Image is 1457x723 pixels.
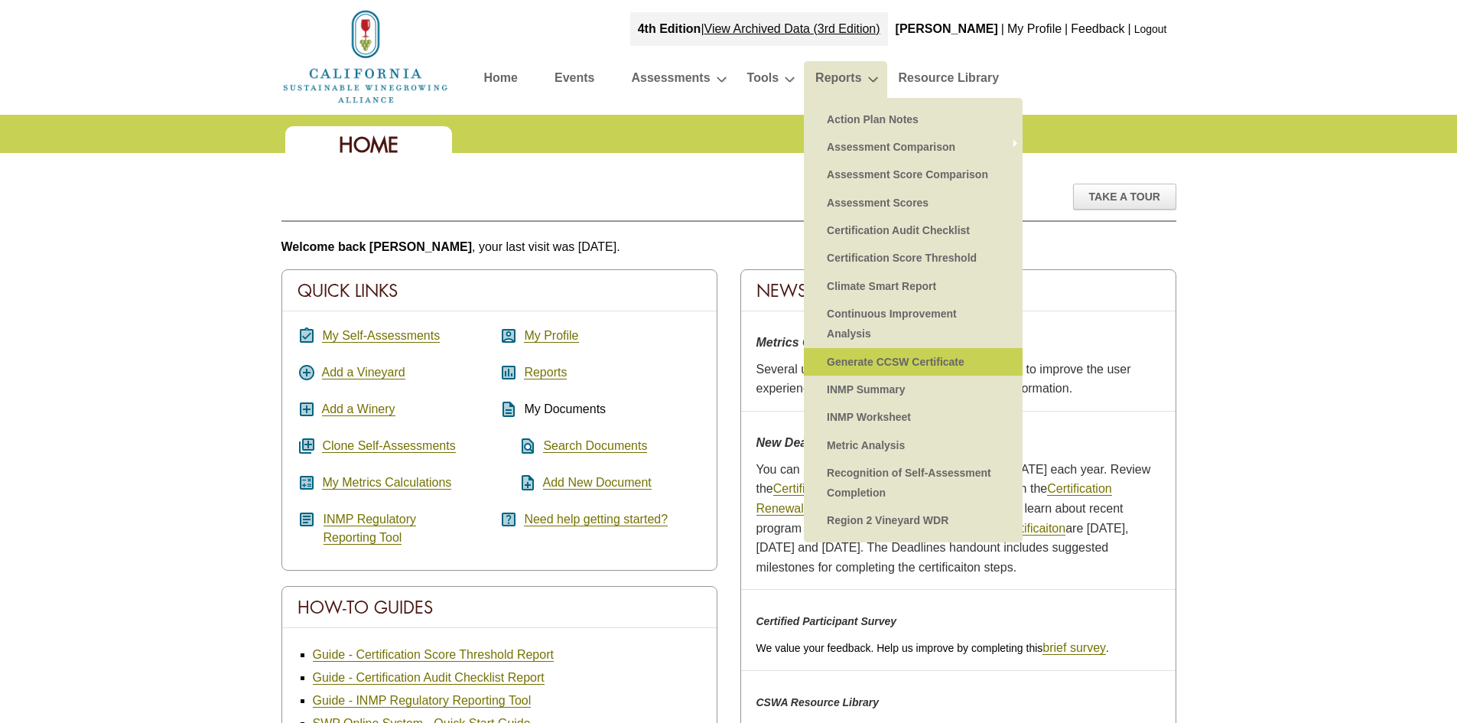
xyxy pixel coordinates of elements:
[1127,12,1133,46] div: |
[484,67,518,94] a: Home
[543,476,652,490] a: Add New Document
[298,437,316,455] i: queue
[1007,22,1062,35] a: My Profile
[819,161,1007,188] a: Assessment Score Comparison
[1071,22,1124,35] a: Feedback
[322,329,440,343] a: My Self-Assessments
[756,482,1112,516] a: Certification Renewal Webinar
[1011,139,1019,155] span: »
[298,474,316,492] i: calculate
[756,363,1131,396] span: Several updates were made to the metrics center to improve the user experience and remove under-u...
[747,67,779,94] a: Tools
[281,8,450,106] img: logo_cswa2x.png
[1073,184,1176,210] div: Take A Tour
[555,67,594,94] a: Events
[773,482,924,496] a: Certification Renewal Steps
[499,327,518,345] i: account_box
[756,336,893,349] strong: Metrics Center Updates
[819,217,1007,244] a: Certification Audit Checklist
[339,132,398,158] span: Home
[819,189,1007,217] a: Assessment Scores
[324,513,417,545] a: INMP RegulatoryReporting Tool
[282,587,717,628] div: How-To Guides
[322,366,405,379] a: Add a Vineyard
[298,400,316,418] i: add_box
[322,439,455,453] a: Clone Self-Assessments
[741,270,1176,311] div: News
[524,366,567,379] a: Reports
[756,615,897,627] em: Certified Participant Survey
[704,22,880,35] a: View Archived Data (3rd Edition)
[819,348,1007,376] a: Generate CCSW Certificate
[819,106,1007,133] a: Action Plan Notes
[1063,12,1069,46] div: |
[819,459,1007,507] a: Recognition of Self-Assessment Completion
[524,329,578,343] a: My Profile
[281,240,473,253] b: Welcome back [PERSON_NAME]
[499,510,518,529] i: help_center
[298,363,316,382] i: add_circle
[630,12,888,46] div: |
[281,49,450,62] a: Home
[899,67,1000,94] a: Resource Library
[281,237,1176,257] p: , your last visit was [DATE].
[756,696,880,708] em: CSWA Resource Library
[313,694,532,708] a: Guide - INMP Regulatory Reporting Tool
[819,403,1007,431] a: INMP Worksheet
[282,270,717,311] div: Quick Links
[499,363,518,382] i: assessment
[819,133,1007,161] a: Assessment Comparison
[524,513,668,526] a: Need help getting started?
[524,402,606,415] span: My Documents
[298,327,316,345] i: assignment_turned_in
[499,474,537,492] i: note_add
[756,642,1109,654] span: We value your feedback. Help us improve by completing this .
[896,22,998,35] b: [PERSON_NAME]
[313,648,554,662] a: Guide - Certification Score Threshold Report
[499,437,537,455] i: find_in_page
[819,432,1007,459] a: Metric Analysis
[322,402,395,416] a: Add a Winery
[756,436,843,449] strong: New Deadlines
[819,272,1007,300] a: Climate Smart Report
[819,244,1007,272] a: Certification Score Threshold
[631,67,710,94] a: Assessments
[815,67,861,94] a: Reports
[756,460,1160,578] p: You can start the Self-Assessment as early as [DATE] each year. Review the handout and watch the ...
[1134,23,1167,35] a: Logout
[499,400,518,418] i: description
[543,439,647,453] a: Search Documents
[298,510,316,529] i: article
[638,22,701,35] strong: 4th Edition
[322,476,451,490] a: My Metrics Calculations
[1042,641,1106,655] a: brief survey
[819,300,1007,348] a: Continuous Improvement Analysis
[313,671,545,685] a: Guide - Certification Audit Checklist Report
[1000,12,1006,46] div: |
[819,376,1007,403] a: INMP Summary
[819,506,1007,534] a: Region 2 Vineyard WDR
